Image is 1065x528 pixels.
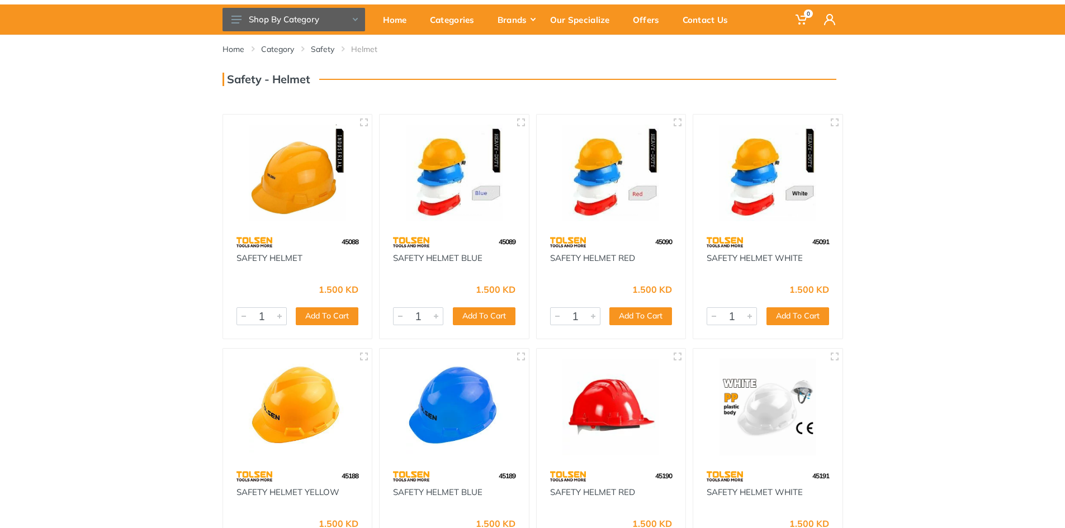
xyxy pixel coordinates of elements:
div: Categories [422,8,490,31]
span: 45088 [342,237,358,246]
button: Add To Cart [453,307,515,325]
div: Contact Us [675,8,744,31]
a: SAFETY HELMET [236,253,302,263]
img: Royal Tools - SAFETY HELMET [233,125,362,221]
div: Brands [490,8,542,31]
div: 1.500 KD [632,519,672,528]
h3: Safety - Helmet [223,73,310,86]
div: 1.500 KD [319,285,358,294]
div: 1.500 KD [789,519,829,528]
div: Home [375,8,422,31]
a: Contact Us [675,4,744,35]
a: 0 [788,4,816,35]
div: 1.500 KD [319,519,358,528]
img: Royal Tools - SAFETY HELMET RED [547,125,676,221]
img: 64.webp [550,467,586,486]
img: 64.webp [236,467,273,486]
a: SAFETY HELMET RED [550,253,635,263]
img: Royal Tools - SAFETY HELMET WHITE [703,359,832,455]
span: 0 [804,9,813,18]
img: 64.webp [236,232,273,252]
a: Categories [422,4,490,35]
button: Shop By Category [223,8,365,31]
span: 45090 [655,237,672,246]
img: 64.webp [393,467,429,486]
nav: breadcrumb [223,44,843,55]
a: SAFETY HELMET YELLOW [236,487,339,497]
span: 45191 [812,472,829,480]
a: Our Specialize [542,4,625,35]
span: 45189 [499,472,515,480]
span: 45089 [499,237,515,246]
a: Category [261,44,294,55]
button: Add To Cart [296,307,358,325]
a: Safety [311,44,334,55]
a: SAFETY HELMET WHITE [707,253,803,263]
img: 64.webp [393,232,429,252]
div: 1.500 KD [789,285,829,294]
a: Offers [625,4,675,35]
img: Royal Tools - SAFETY HELMET RED [547,359,676,455]
a: SAFETY HELMET WHITE [707,487,803,497]
a: SAFETY HELMET BLUE [393,253,482,263]
span: 45188 [342,472,358,480]
span: 45190 [655,472,672,480]
img: Royal Tools - SAFETY HELMET WHITE [703,125,832,221]
li: Helmet [351,44,394,55]
img: 64.webp [550,232,586,252]
img: Royal Tools - SAFETY HELMET BLUE [390,125,519,221]
button: Add To Cart [609,307,672,325]
img: Royal Tools - SAFETY HELMET YELLOW [233,359,362,455]
div: Offers [625,8,675,31]
a: SAFETY HELMET RED [550,487,635,497]
div: 1.500 KD [632,285,672,294]
div: Our Specialize [542,8,625,31]
a: Home [223,44,244,55]
img: 64.webp [707,467,743,486]
a: SAFETY HELMET BLUE [393,487,482,497]
div: 1.500 KD [476,519,515,528]
img: 64.webp [707,232,743,252]
span: 45091 [812,237,829,246]
img: Royal Tools - SAFETY HELMET BLUE [390,359,519,455]
div: 1.500 KD [476,285,515,294]
a: Home [375,4,422,35]
button: Add To Cart [766,307,829,325]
